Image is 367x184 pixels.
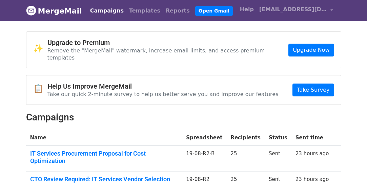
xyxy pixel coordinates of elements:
h2: Campaigns [26,112,341,123]
iframe: Chat Widget [333,152,367,184]
a: 23 hours ago [295,151,329,157]
p: Remove the "MergeMail" watermark, increase email limits, and access premium templates [47,47,289,61]
a: Campaigns [87,4,126,18]
td: 19-08-R2-B [182,146,226,171]
a: 23 hours ago [295,176,329,182]
span: ✨ [33,44,47,53]
p: Take our quick 2-minute survey to help us better serve you and improve our features [47,91,279,98]
td: Sent [265,146,291,171]
a: [EMAIL_ADDRESS][DOMAIN_NAME] [257,3,336,19]
th: Sent time [291,130,333,146]
h4: Help Us Improve MergeMail [47,82,279,90]
a: Take Survey [292,84,334,96]
th: Name [26,130,182,146]
span: 📋 [33,84,47,94]
h4: Upgrade to Premium [47,39,289,47]
a: MergeMail [26,4,82,18]
th: Status [265,130,291,146]
th: Spreadsheet [182,130,226,146]
a: Reports [163,4,192,18]
span: [EMAIL_ADDRESS][DOMAIN_NAME] [259,5,327,14]
a: Open Gmail [195,6,233,16]
a: Upgrade Now [288,44,334,56]
a: Templates [126,4,163,18]
img: MergeMail logo [26,5,36,16]
a: Help [237,3,257,16]
td: 25 [226,146,265,171]
a: CTO Review Required: IT Services Vendor Selection [30,176,178,183]
th: Recipients [226,130,265,146]
a: IT Services Procurement Proposal for Cost Optimization [30,150,178,164]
